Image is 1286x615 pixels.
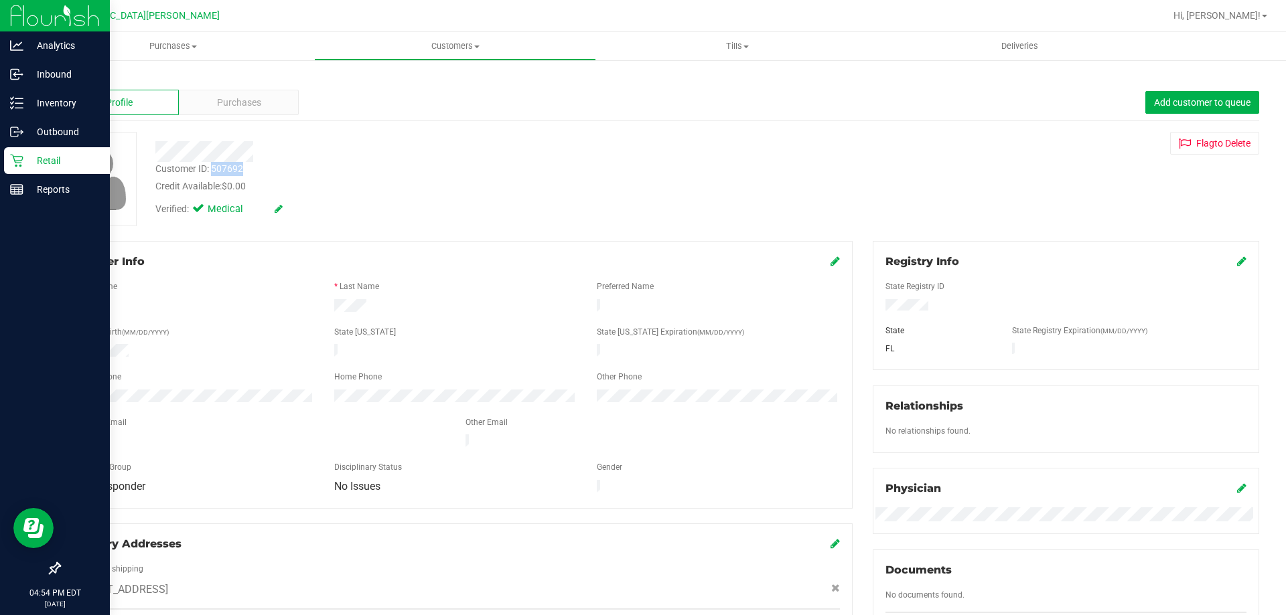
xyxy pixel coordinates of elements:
span: Customers [315,40,595,52]
span: Profile [106,96,133,110]
p: Inventory [23,95,104,111]
span: Documents [885,563,952,576]
p: Outbound [23,124,104,140]
label: State [US_STATE] Expiration [597,326,744,338]
iframe: Resource center [13,508,54,548]
span: Registry Info [885,255,959,268]
span: (MM/DD/YYYY) [1100,327,1147,335]
span: Deliveries [983,40,1056,52]
p: Reports [23,181,104,197]
label: Gender [597,461,622,473]
label: Other Email [466,416,508,428]
span: Purchases [32,40,314,52]
div: FL [875,343,1003,355]
label: No relationships found. [885,425,971,437]
span: Delivery Addresses [72,537,182,550]
p: 04:54 PM EDT [6,587,104,599]
span: Add customer to queue [1154,97,1251,108]
span: [STREET_ADDRESS] [72,582,168,598]
div: Customer ID: 507692 [155,162,243,176]
span: Hi, [PERSON_NAME]! [1173,10,1261,21]
span: Purchases [217,96,261,110]
inline-svg: Outbound [10,125,23,139]
span: [GEOGRAPHIC_DATA][PERSON_NAME] [54,10,220,21]
inline-svg: Inbound [10,68,23,81]
span: Tills [597,40,877,52]
p: Analytics [23,37,104,54]
label: State Registry ID [885,280,944,292]
span: (MM/DD/YYYY) [122,329,169,336]
label: Disciplinary Status [334,461,402,473]
p: Retail [23,153,104,169]
a: Purchases [32,32,314,60]
a: Tills [596,32,878,60]
label: Other Phone [597,371,642,383]
div: State [875,325,1003,337]
label: State [US_STATE] [334,326,396,338]
p: [DATE] [6,599,104,609]
label: Preferred Name [597,280,654,292]
label: Last Name [340,280,379,292]
label: Date of Birth [77,326,169,338]
label: Home Phone [334,371,382,383]
inline-svg: Analytics [10,39,23,52]
span: No documents found. [885,590,964,600]
label: State Registry Expiration [1012,325,1147,337]
p: Inbound [23,66,104,82]
div: Credit Available: [155,179,745,193]
button: Add customer to queue [1145,91,1259,114]
div: Verified: [155,202,283,217]
span: $0.00 [222,181,246,191]
a: Customers [314,32,596,60]
inline-svg: Retail [10,154,23,167]
a: Deliveries [879,32,1161,60]
span: No Issues [334,480,380,493]
inline-svg: Inventory [10,96,23,110]
span: Relationships [885,400,963,412]
inline-svg: Reports [10,183,23,196]
span: Physician [885,482,941,495]
span: Medical [208,202,261,217]
button: Flagto Delete [1170,132,1259,155]
span: (MM/DD/YYYY) [697,329,744,336]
